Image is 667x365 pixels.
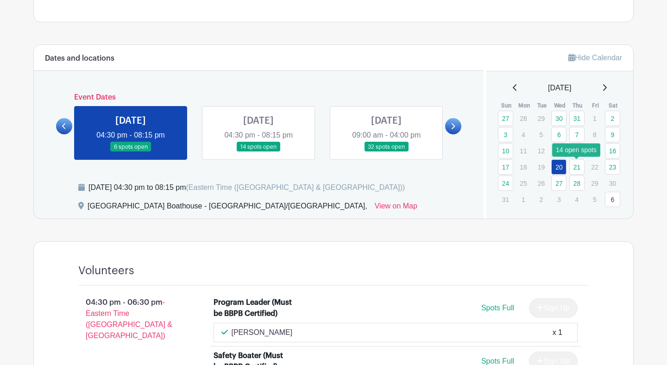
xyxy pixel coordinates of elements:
[569,159,585,175] a: 21
[569,192,585,207] p: 4
[45,54,114,63] h6: Dates and locations
[516,176,531,190] p: 25
[552,143,600,157] div: 14 open spots
[534,160,549,174] p: 19
[551,101,569,110] th: Wed
[551,192,566,207] p: 3
[568,54,622,62] a: Hide Calendar
[88,201,367,215] div: [GEOGRAPHIC_DATA] Boathouse - [GEOGRAPHIC_DATA]/[GEOGRAPHIC_DATA],
[587,176,602,190] p: 29
[605,127,620,142] a: 9
[498,159,513,175] a: 17
[498,111,513,126] a: 27
[548,82,571,94] span: [DATE]
[533,101,551,110] th: Tue
[516,160,531,174] p: 18
[551,111,566,126] a: 30
[587,160,602,174] p: 22
[498,192,513,207] p: 31
[232,327,293,338] p: [PERSON_NAME]
[569,111,585,126] a: 31
[375,201,417,215] a: View on Map
[605,176,620,190] p: 30
[498,127,513,142] a: 3
[605,159,620,175] a: 23
[72,93,445,102] h6: Event Dates
[534,192,549,207] p: 2
[534,144,549,158] p: 12
[186,183,405,191] span: (Eastern Time ([GEOGRAPHIC_DATA] & [GEOGRAPHIC_DATA]))
[586,101,604,110] th: Fri
[569,127,585,142] a: 7
[63,293,199,345] p: 04:30 pm - 06:30 pm
[587,192,602,207] p: 5
[498,143,513,158] a: 10
[516,127,531,142] p: 4
[551,176,566,191] a: 27
[569,101,587,110] th: Thu
[551,127,566,142] a: 6
[86,298,172,340] span: - Eastern Time ([GEOGRAPHIC_DATA] & [GEOGRAPHIC_DATA])
[214,297,294,319] div: Program Leader (Must be BBPB Certified)
[605,143,620,158] a: 16
[78,264,134,277] h4: Volunteers
[534,127,549,142] p: 5
[516,192,531,207] p: 1
[605,111,620,126] a: 2
[587,127,602,142] p: 8
[553,327,562,338] div: x 1
[534,176,549,190] p: 26
[497,101,516,110] th: Sun
[604,101,623,110] th: Sat
[551,159,566,175] a: 20
[569,176,585,191] a: 28
[88,182,405,193] div: [DATE] 04:30 pm to 08:15 pm
[534,111,549,126] p: 29
[515,101,533,110] th: Mon
[516,144,531,158] p: 11
[481,357,514,365] span: Spots Full
[516,111,531,126] p: 28
[587,111,602,126] p: 1
[481,304,514,312] span: Spots Full
[551,143,566,158] a: 13
[605,192,620,207] a: 6
[498,176,513,191] a: 24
